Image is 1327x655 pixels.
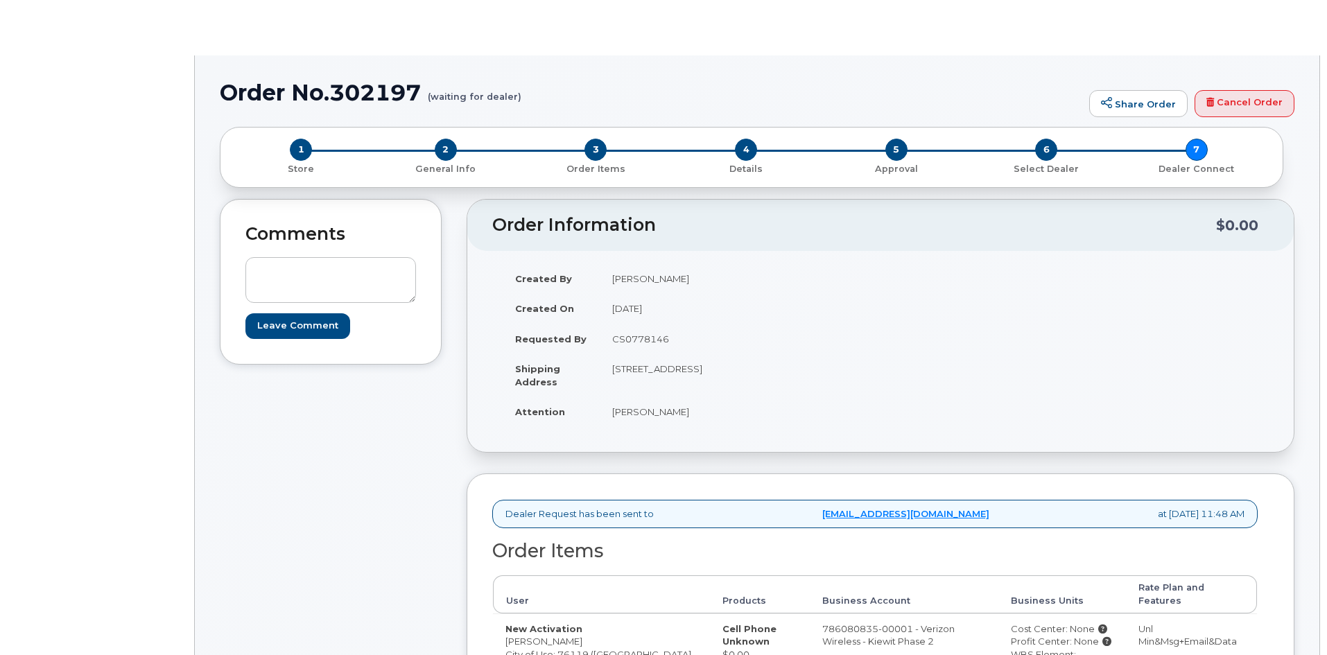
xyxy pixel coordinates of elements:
[1126,575,1258,613] th: Rate Plan and Features
[600,263,870,294] td: [PERSON_NAME]
[998,575,1126,613] th: Business Units
[245,225,416,244] h2: Comments
[492,541,1258,561] h2: Order Items
[584,139,607,161] span: 3
[600,293,870,324] td: [DATE]
[600,324,870,354] td: CS0778146
[1011,622,1113,636] div: Cost Center: None
[245,313,350,339] input: Leave Comment
[821,161,971,175] a: 5 Approval
[735,139,757,161] span: 4
[885,139,908,161] span: 5
[677,163,816,175] p: Details
[237,163,365,175] p: Store
[521,161,671,175] a: 3 Order Items
[1216,212,1258,238] div: $0.00
[290,139,312,161] span: 1
[1035,139,1057,161] span: 6
[526,163,666,175] p: Order Items
[435,139,457,161] span: 2
[671,161,822,175] a: 4 Details
[826,163,966,175] p: Approval
[376,163,516,175] p: General Info
[722,623,777,647] strong: Cell Phone Unknown
[515,303,574,314] strong: Created On
[710,575,809,613] th: Products
[492,216,1216,235] h2: Order Information
[515,406,565,417] strong: Attention
[371,161,521,175] a: 2 General Info
[1195,90,1294,118] a: Cancel Order
[1089,90,1188,118] a: Share Order
[1011,635,1113,648] div: Profit Center: None
[600,353,870,396] td: [STREET_ADDRESS]
[810,575,998,613] th: Business Account
[493,575,710,613] th: User
[515,273,572,284] strong: Created By
[515,333,587,344] strong: Requested By
[977,163,1116,175] p: Select Dealer
[971,161,1122,175] a: 6 Select Dealer
[220,80,1082,105] h1: Order No.302197
[822,507,989,521] a: [EMAIL_ADDRESS][DOMAIN_NAME]
[492,500,1258,528] div: Dealer Request has been sent to at [DATE] 11:48 AM
[600,396,870,427] td: [PERSON_NAME]
[428,80,521,102] small: (waiting for dealer)
[505,623,582,634] strong: New Activation
[515,363,560,387] strong: Shipping Address
[232,161,371,175] a: 1 Store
